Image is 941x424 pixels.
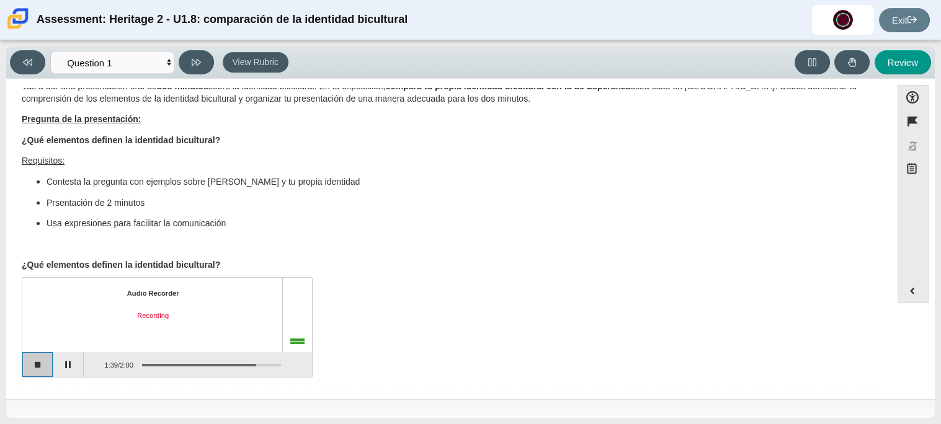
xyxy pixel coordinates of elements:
[120,361,133,369] span: 2:00
[898,85,929,109] button: Open Accessibility Menu
[47,176,876,188] p: Contesta la pregunta con ejemplos sobre [PERSON_NAME] y tu propia identidad
[5,23,31,33] a: Carmen School of Science & Technology
[875,50,931,74] button: Review
[47,218,876,230] p: Usa expresiones para facilitar la comunicación
[223,52,288,73] button: View Rubric
[127,289,179,299] div: Audio Recorder
[5,6,31,32] img: Carmen School of Science & Technology
[22,113,141,125] strong: Pregunta de la presentación:
[898,279,928,303] button: Expand menu. Displays the button labels.
[22,155,65,166] u: Requisitos:
[22,259,220,270] b: ¿Qué elementos definen la identidad bicultural?
[834,50,870,74] button: Raise Your Hand
[898,134,929,158] button: Toggle response masking
[898,109,929,133] button: Flag item
[22,135,220,146] b: ¿Qué elementos definen la identidad bicultural?
[47,197,876,210] p: Prsentación de 2 minutos
[33,311,272,321] div: Recording
[12,85,885,394] div: Assessment items
[22,352,53,377] button: Stop recording
[118,361,120,369] span: /
[879,8,930,32] a: Exit
[142,364,281,366] div: Progress
[104,361,118,369] span: 1:39
[833,10,853,30] img: reymiguel.menes.tSaLYp
[37,5,408,35] div: Assessment: Heritage 2 - U1.8: comparación de la identidad bicultural
[22,81,876,105] p: Vas a dar una presentación oral de sobre la identidad bicultural. En tu exposición, de . Debes de...
[898,158,929,183] button: Notepad
[53,352,84,377] button: Pause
